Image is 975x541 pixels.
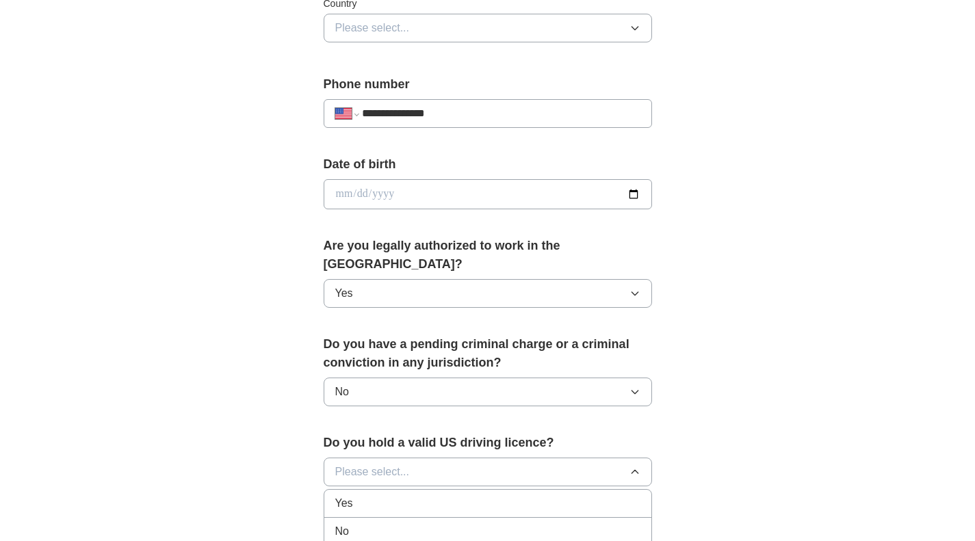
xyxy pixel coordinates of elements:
span: Yes [335,285,353,302]
span: Yes [335,495,353,512]
button: Yes [324,279,652,308]
span: No [335,384,349,400]
label: Phone number [324,75,652,94]
span: Please select... [335,20,410,36]
button: No [324,378,652,406]
label: Do you have a pending criminal charge or a criminal conviction in any jurisdiction? [324,335,652,372]
span: No [335,523,349,540]
label: Are you legally authorized to work in the [GEOGRAPHIC_DATA]? [324,237,652,274]
button: Please select... [324,458,652,486]
span: Please select... [335,464,410,480]
label: Do you hold a valid US driving licence? [324,434,652,452]
label: Date of birth [324,155,652,174]
button: Please select... [324,14,652,42]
